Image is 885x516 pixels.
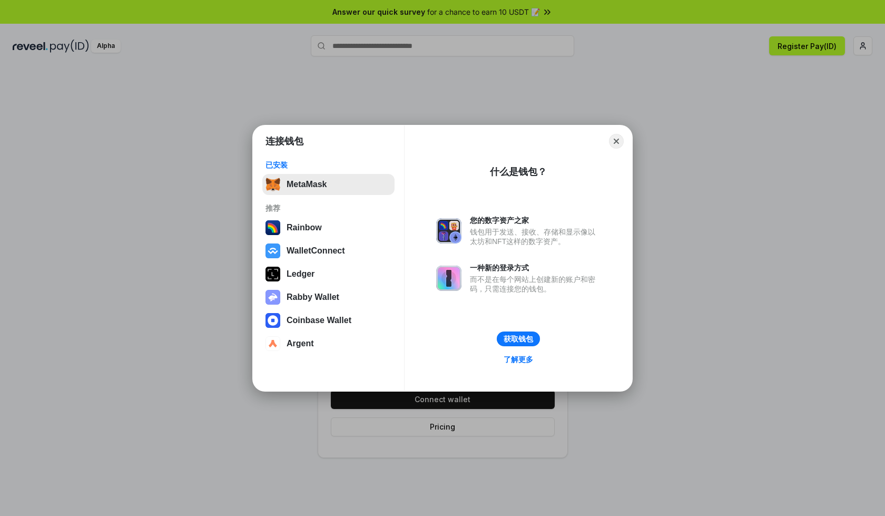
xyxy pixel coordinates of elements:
[265,290,280,305] img: svg+xml,%3Csvg%20xmlns%3D%22http%3A%2F%2Fwww.w3.org%2F2000%2Fsvg%22%20fill%3D%22none%22%20viewBox...
[470,263,601,272] div: 一种新的登录方式
[262,174,395,195] button: MetaMask
[287,339,314,348] div: Argent
[265,267,280,281] img: svg+xml,%3Csvg%20xmlns%3D%22http%3A%2F%2Fwww.w3.org%2F2000%2Fsvg%22%20width%3D%2228%22%20height%3...
[265,336,280,351] img: svg+xml,%3Csvg%20width%3D%2228%22%20height%3D%2228%22%20viewBox%3D%220%200%2028%2028%22%20fill%3D...
[265,203,391,213] div: 推荐
[265,244,280,258] img: svg+xml,%3Csvg%20width%3D%2228%22%20height%3D%2228%22%20viewBox%3D%220%200%2028%2028%22%20fill%3D...
[265,135,303,148] h1: 连接钱包
[262,240,395,261] button: WalletConnect
[262,264,395,285] button: Ledger
[287,316,351,325] div: Coinbase Wallet
[287,223,322,232] div: Rainbow
[490,165,547,178] div: 什么是钱包？
[262,287,395,308] button: Rabby Wallet
[609,134,624,149] button: Close
[262,333,395,354] button: Argent
[265,220,280,235] img: svg+xml,%3Csvg%20width%3D%22120%22%20height%3D%22120%22%20viewBox%3D%220%200%20120%20120%22%20fil...
[504,355,533,364] div: 了解更多
[504,334,533,344] div: 获取钱包
[287,293,339,302] div: Rabby Wallet
[470,275,601,294] div: 而不是在每个网站上创建新的账户和密码，只需连接您的钱包。
[265,313,280,328] img: svg+xml,%3Csvg%20width%3D%2228%22%20height%3D%2228%22%20viewBox%3D%220%200%2028%2028%22%20fill%3D...
[262,217,395,238] button: Rainbow
[287,269,314,279] div: Ledger
[265,177,280,192] img: svg+xml,%3Csvg%20fill%3D%22none%22%20height%3D%2233%22%20viewBox%3D%220%200%2035%2033%22%20width%...
[497,353,539,366] a: 了解更多
[436,218,461,244] img: svg+xml,%3Csvg%20xmlns%3D%22http%3A%2F%2Fwww.w3.org%2F2000%2Fsvg%22%20fill%3D%22none%22%20viewBox...
[470,216,601,225] div: 您的数字资产之家
[287,180,327,189] div: MetaMask
[436,266,461,291] img: svg+xml,%3Csvg%20xmlns%3D%22http%3A%2F%2Fwww.w3.org%2F2000%2Fsvg%22%20fill%3D%22none%22%20viewBox...
[470,227,601,246] div: 钱包用于发送、接收、存储和显示像以太坊和NFT这样的数字资产。
[262,310,395,331] button: Coinbase Wallet
[265,160,391,170] div: 已安装
[497,332,540,346] button: 获取钱包
[287,246,345,256] div: WalletConnect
